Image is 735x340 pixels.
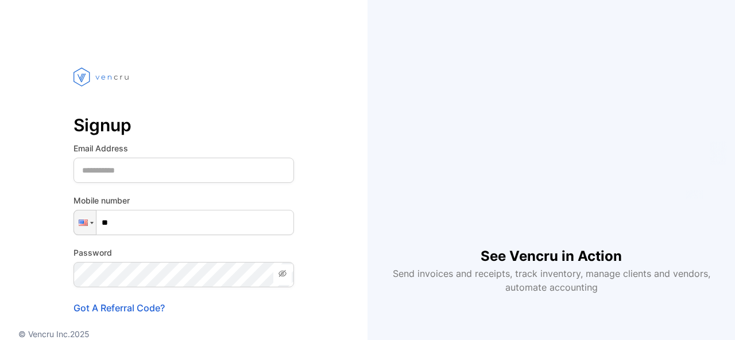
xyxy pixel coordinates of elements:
h1: See Vencru in Action [481,228,622,267]
p: Signup [73,111,294,139]
iframe: YouTube video player [404,46,698,228]
label: Mobile number [73,194,294,206]
p: Send invoices and receipts, track inventory, manage clients and vendors, automate accounting [386,267,717,294]
label: Email Address [73,142,294,154]
label: Password [73,247,294,259]
div: United States: + 1 [74,210,96,235]
p: Got A Referral Code? [73,301,294,315]
img: vencru logo [73,46,131,108]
